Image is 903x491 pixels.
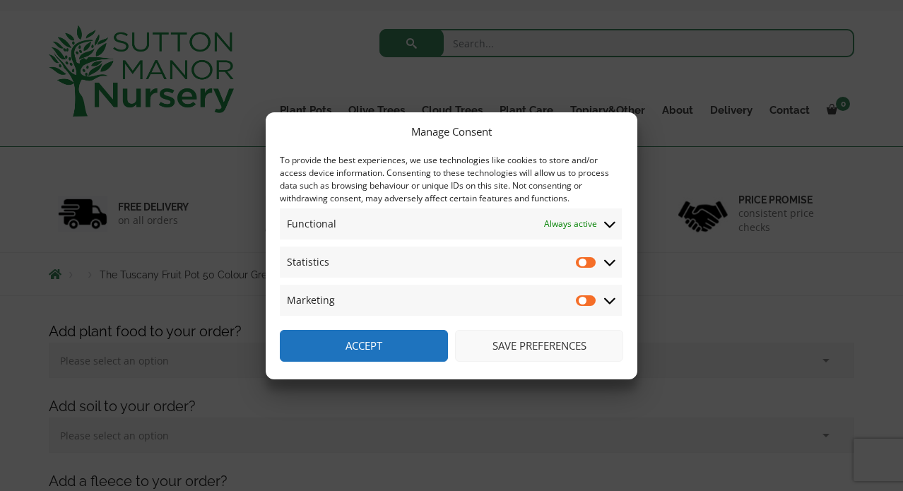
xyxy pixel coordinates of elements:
span: Statistics [287,254,329,271]
button: Accept [280,330,448,362]
summary: Marketing [280,285,622,316]
span: Always active [544,215,597,232]
span: Marketing [287,292,335,309]
span: Functional [287,215,336,232]
div: Manage Consent [411,123,492,140]
button: Save preferences [455,330,623,362]
summary: Functional Always active [280,208,622,239]
div: To provide the best experiences, we use technologies like cookies to store and/or access device i... [280,154,622,205]
summary: Statistics [280,247,622,278]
